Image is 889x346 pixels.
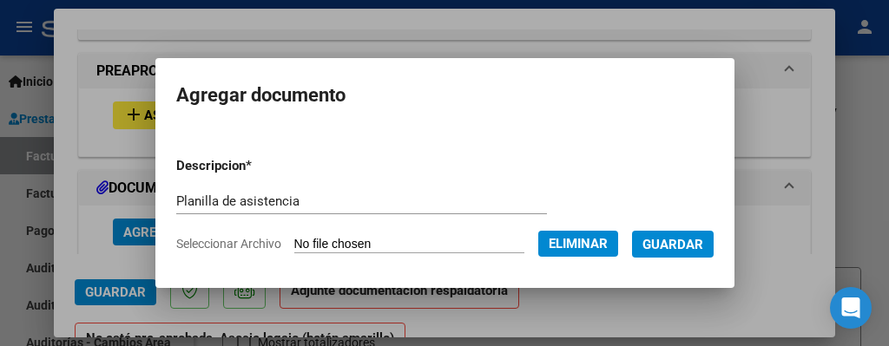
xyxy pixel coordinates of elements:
[642,237,703,252] span: Guardar
[549,236,608,251] span: Eliminar
[538,231,618,257] button: Eliminar
[632,231,714,258] button: Guardar
[830,287,872,329] div: Open Intercom Messenger
[176,79,714,112] h2: Agregar documento
[176,156,338,176] p: Descripcion
[176,237,281,251] span: Seleccionar Archivo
